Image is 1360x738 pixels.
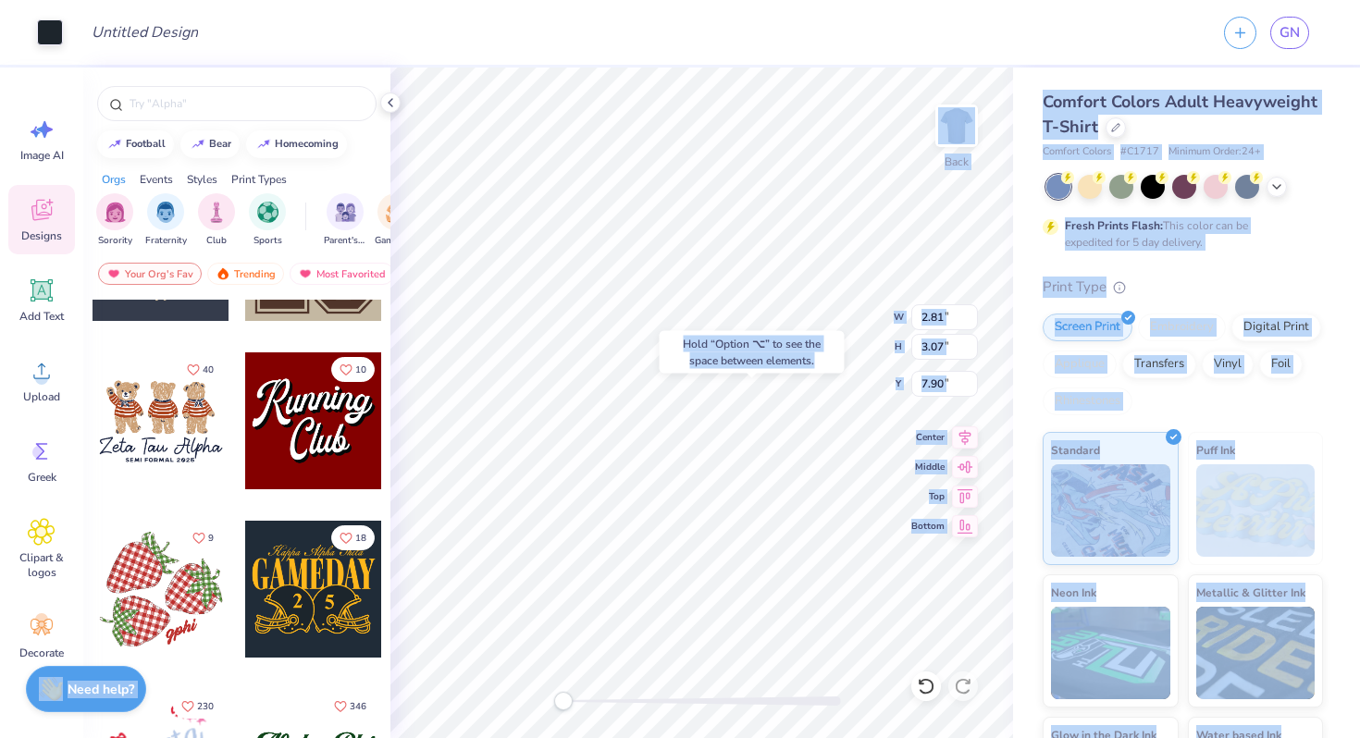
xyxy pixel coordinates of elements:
div: filter for Club [198,193,235,248]
img: trend_line.gif [191,139,205,150]
span: 18 [355,534,366,543]
span: Image AI [20,148,64,163]
button: filter button [375,193,417,248]
span: Puff Ink [1196,440,1235,460]
button: Like [179,357,222,382]
span: Club [206,234,227,248]
button: Like [173,694,222,719]
span: Sorority [98,234,132,248]
div: Screen Print [1043,314,1132,341]
strong: Need help? [68,681,134,698]
div: Print Type [1043,277,1323,298]
button: filter button [198,193,235,248]
span: 40 [203,365,214,375]
input: Try "Alpha" [128,94,365,113]
img: Sports Image [257,202,278,223]
img: Back [938,107,975,144]
div: filter for Fraternity [145,193,187,248]
span: # C1717 [1120,144,1159,160]
button: filter button [249,193,286,248]
img: trending.gif [216,267,230,280]
button: Like [331,357,375,382]
div: homecoming [275,139,339,149]
span: Minimum Order: 24 + [1168,144,1261,160]
div: Transfers [1122,351,1196,378]
button: filter button [96,193,133,248]
img: Standard [1051,464,1170,557]
span: Parent's Weekend [324,234,366,248]
span: 9 [208,534,214,543]
div: Events [140,171,173,188]
div: bear [209,139,231,149]
span: Comfort Colors Adult Heavyweight T-Shirt [1043,91,1317,138]
button: football [97,130,174,158]
button: homecoming [246,130,347,158]
span: Metallic & Glitter Ink [1196,583,1305,602]
div: Digital Print [1231,314,1321,341]
span: Neon Ink [1051,583,1096,602]
span: Sports [253,234,282,248]
img: most_fav.gif [106,267,121,280]
strong: Fresh Prints Flash: [1065,218,1163,233]
img: most_fav.gif [298,267,313,280]
div: Applique [1043,351,1117,378]
span: Game Day [375,234,417,248]
div: Accessibility label [554,692,573,710]
img: trend_line.gif [256,139,271,150]
span: 230 [197,702,214,711]
img: Puff Ink [1196,464,1316,557]
span: Middle [911,460,945,474]
div: Rhinestones [1043,387,1132,415]
img: Parent's Weekend Image [335,202,356,223]
div: filter for Sorority [96,193,133,248]
span: Comfort Colors [1043,144,1111,160]
span: Clipart & logos [11,550,72,580]
span: Greek [28,470,56,485]
img: Game Day Image [386,202,407,223]
div: Your Org's Fav [98,263,202,285]
div: This color can be expedited for 5 day delivery. [1065,217,1292,251]
div: Vinyl [1202,351,1254,378]
button: filter button [324,193,366,248]
span: GN [1280,22,1300,43]
span: Decorate [19,646,64,660]
div: Foil [1259,351,1303,378]
img: trend_line.gif [107,139,122,150]
span: Top [911,489,945,504]
span: Fraternity [145,234,187,248]
span: Bottom [911,519,945,534]
span: Standard [1051,440,1100,460]
div: football [126,139,166,149]
img: Neon Ink [1051,607,1170,699]
span: Designs [21,228,62,243]
span: Center [911,430,945,445]
div: Hold “Option ⌥” to see the space between elements. [660,331,845,374]
img: Fraternity Image [155,202,176,223]
div: Embroidery [1138,314,1226,341]
div: filter for Parent's Weekend [324,193,366,248]
span: Add Text [19,309,64,324]
div: Styles [187,171,217,188]
button: Like [184,525,222,550]
div: Back [945,154,969,170]
span: Upload [23,389,60,404]
button: bear [180,130,240,158]
a: GN [1270,17,1309,49]
div: filter for Sports [249,193,286,248]
span: 10 [355,365,366,375]
button: Like [331,525,375,550]
span: 346 [350,702,366,711]
button: Like [326,694,375,719]
img: Sorority Image [105,202,126,223]
input: Untitled Design [77,14,213,51]
div: Trending [207,263,284,285]
div: Most Favorited [290,263,394,285]
div: filter for Game Day [375,193,417,248]
div: Print Types [231,171,287,188]
div: Orgs [102,171,126,188]
button: filter button [145,193,187,248]
img: Metallic & Glitter Ink [1196,607,1316,699]
img: Club Image [206,202,227,223]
